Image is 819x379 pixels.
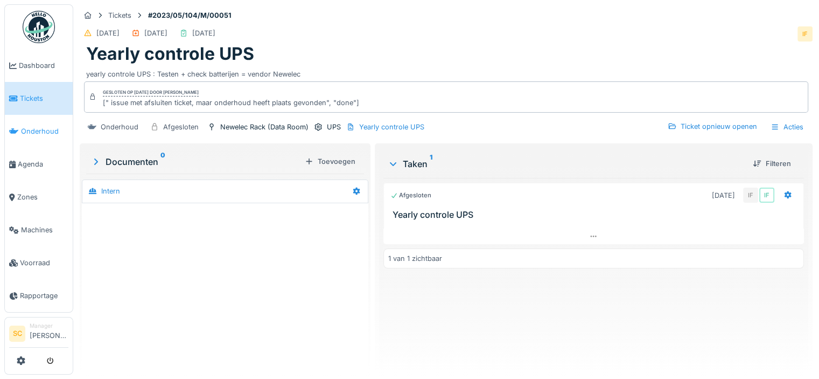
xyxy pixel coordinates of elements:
[5,49,73,82] a: Dashboard
[388,157,744,170] div: Taken
[5,246,73,279] a: Voorraad
[663,119,761,134] div: Ticket opnieuw openen
[144,28,167,38] div: [DATE]
[21,225,68,235] span: Machines
[748,156,795,171] div: Filteren
[300,154,360,169] div: Toevoegen
[20,291,68,301] span: Rapportage
[388,253,442,264] div: 1 van 1 zichtbaar
[359,122,424,132] div: Yearly controle UPS
[19,60,68,71] span: Dashboard
[108,10,131,20] div: Tickets
[20,93,68,104] span: Tickets
[9,326,25,342] li: SC
[797,26,813,42] div: IF
[9,322,68,348] a: SC Manager[PERSON_NAME]
[5,181,73,213] a: Zones
[101,186,120,196] div: Intern
[5,82,73,115] a: Tickets
[96,28,120,38] div: [DATE]
[5,213,73,246] a: Machines
[21,126,68,136] span: Onderhoud
[5,148,73,181] a: Agenda
[18,159,68,169] span: Agenda
[327,122,341,132] div: UPS
[86,65,806,79] div: yearly controle UPS : Testen + check batterijen = vendor Newelec
[160,155,165,168] sup: 0
[743,188,758,203] div: IF
[712,190,735,201] div: [DATE]
[163,122,199,132] div: Afgesloten
[30,322,68,330] div: Manager
[766,119,808,135] div: Acties
[192,28,215,38] div: [DATE]
[17,192,68,202] span: Zones
[5,115,73,148] a: Onderhoud
[430,157,432,170] sup: 1
[20,258,68,268] span: Voorraad
[103,98,359,108] div: [" issue met afsluiten ticket, maar onderhoud heeft plaats gevonden", "done"]
[86,44,254,64] h1: Yearly controle UPS
[101,122,138,132] div: Onderhoud
[23,11,55,43] img: Badge_color-CXgf-gQk.svg
[103,89,199,97] div: Gesloten op [DATE] door [PERSON_NAME]
[5,279,73,312] a: Rapportage
[390,191,431,200] div: Afgesloten
[90,155,300,168] div: Documenten
[30,322,68,345] li: [PERSON_NAME]
[220,122,309,132] div: Newelec Rack (Data Room)
[393,210,799,220] h3: Yearly controle UPS
[759,188,774,203] div: IF
[144,10,236,20] strong: #2023/05/104/M/00051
